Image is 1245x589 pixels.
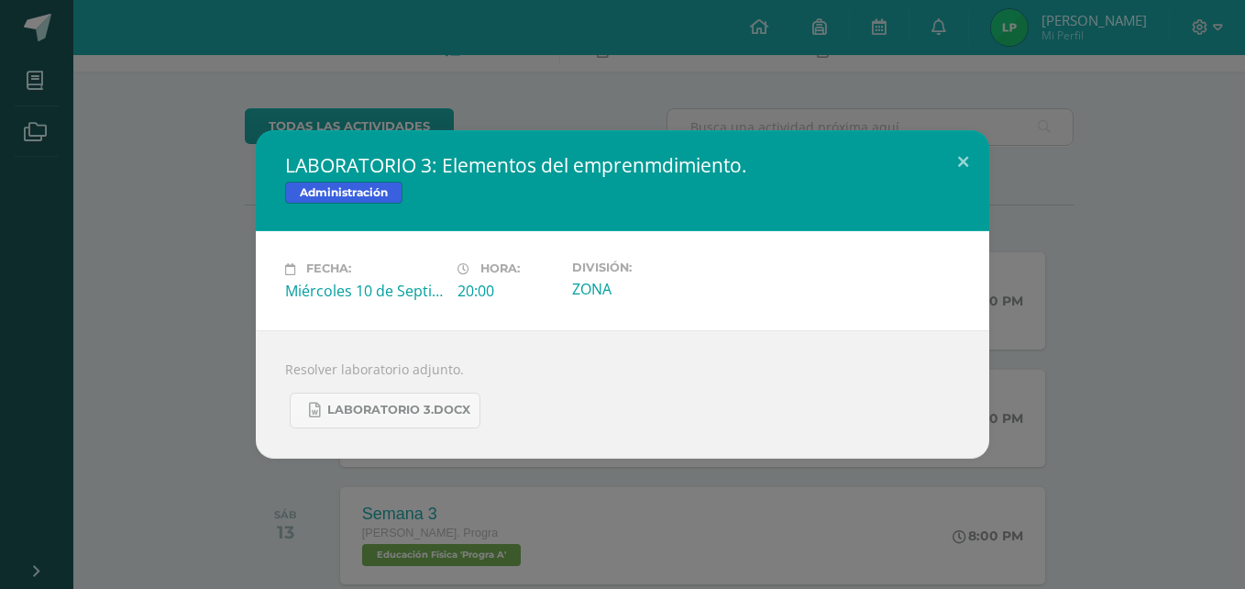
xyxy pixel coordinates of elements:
[937,130,989,193] button: Close (Esc)
[256,330,989,459] div: Resolver laboratorio adjunto.
[572,279,730,299] div: ZONA
[285,281,443,301] div: Miércoles 10 de Septiembre
[285,152,960,178] h2: LABORATORIO 3: Elementos del emprenmdimiento.
[480,262,520,276] span: Hora:
[306,262,351,276] span: Fecha:
[457,281,557,301] div: 20:00
[285,182,402,204] span: Administración
[572,261,730,274] label: División:
[327,403,470,417] span: LABORATORIO 3.docx
[290,393,480,428] a: LABORATORIO 3.docx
